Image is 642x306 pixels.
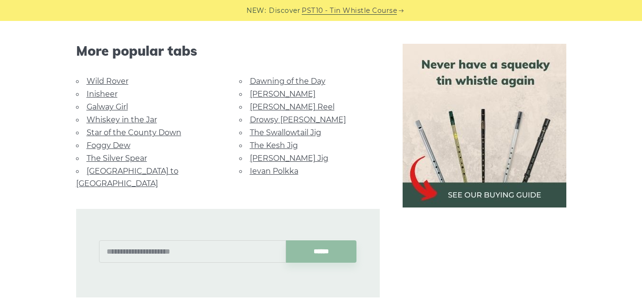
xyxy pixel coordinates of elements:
[269,5,300,16] span: Discover
[76,43,380,59] span: More popular tabs
[87,77,128,86] a: Wild Rover
[247,5,266,16] span: NEW:
[87,141,130,150] a: Foggy Dew
[403,44,566,207] img: tin whistle buying guide
[87,89,118,99] a: Inisheer
[87,128,181,137] a: Star of the County Down
[250,167,298,176] a: Ievan Polkka
[250,77,326,86] a: Dawning of the Day
[76,167,178,188] a: [GEOGRAPHIC_DATA] to [GEOGRAPHIC_DATA]
[250,115,346,124] a: Drowsy [PERSON_NAME]
[87,154,147,163] a: The Silver Spear
[250,141,298,150] a: The Kesh Jig
[250,128,321,137] a: The Swallowtail Jig
[250,102,335,111] a: [PERSON_NAME] Reel
[250,154,328,163] a: [PERSON_NAME] Jig
[302,5,397,16] a: PST10 - Tin Whistle Course
[87,115,157,124] a: Whiskey in the Jar
[87,102,128,111] a: Galway Girl
[250,89,316,99] a: [PERSON_NAME]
